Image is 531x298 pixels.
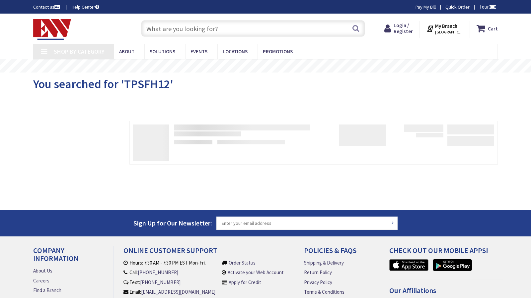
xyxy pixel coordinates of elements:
h4: Company Information [33,246,103,267]
a: About Us [33,267,52,274]
a: [EMAIL_ADDRESS][DOMAIN_NAME] [141,288,215,295]
a: Contact us [33,4,61,10]
span: Tour [479,4,496,10]
a: Cart [477,23,498,34]
a: Terms & Conditions [304,288,344,295]
span: You searched for 'TPSFH12' [33,76,173,91]
img: Electrical Wholesalers, Inc. [33,19,71,40]
div: My Branch [GEOGRAPHIC_DATA], [GEOGRAPHIC_DATA] [426,23,463,34]
a: Find a Branch [33,287,61,294]
a: Order Status [229,259,256,266]
input: What are you looking for? [141,20,365,37]
li: Hours: 7:30 AM - 7:30 PM EST Mon-Fri. [123,259,215,266]
span: Login / Register [394,22,413,34]
span: Promotions [263,48,293,55]
h4: Online Customer Support [123,246,283,259]
a: [PHONE_NUMBER] [138,269,178,276]
a: Careers [33,277,49,284]
a: Login / Register [384,23,413,34]
strong: My Branch [435,23,457,29]
a: Help Center [72,4,99,10]
li: Call: [123,269,215,276]
a: Shipping & Delivery [304,259,344,266]
a: Return Policy [304,269,332,276]
a: Quick Order [445,4,470,10]
span: Shop By Category [54,48,105,55]
rs-layer: Free Same Day Pickup at 19 Locations [211,63,332,70]
a: Pay My Bill [416,4,436,10]
span: Sign Up for Our Newsletter: [133,219,212,227]
span: Locations [223,48,248,55]
li: Text: [123,279,215,286]
a: [PHONE_NUMBER] [140,279,181,286]
input: Enter your email address [216,217,398,230]
span: Events [190,48,207,55]
li: Email: [123,288,215,295]
a: Activate your Web Account [228,269,284,276]
strong: Cart [488,23,498,34]
a: Apply for Credit [229,279,261,286]
h4: Check out Our Mobile Apps! [389,246,503,259]
span: Solutions [150,48,175,55]
span: [GEOGRAPHIC_DATA], [GEOGRAPHIC_DATA] [435,29,463,35]
h4: Policies & FAQs [304,246,369,259]
span: About [119,48,134,55]
a: Privacy Policy [304,279,332,286]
